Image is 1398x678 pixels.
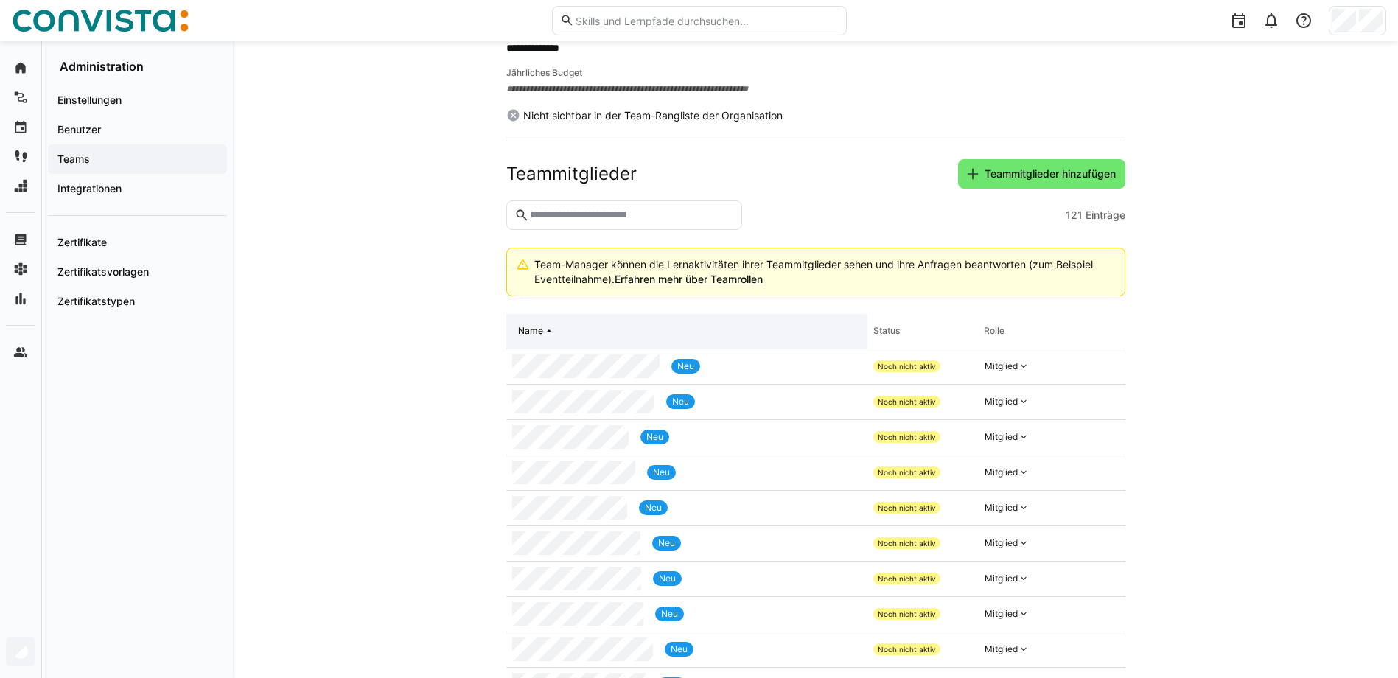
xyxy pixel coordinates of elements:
span: Noch nicht aktiv [878,397,936,406]
span: Neu [677,360,694,372]
div: Team-Manager können die Lernaktivitäten ihrer Teammitglieder sehen und ihre Anfragen beantworten ... [534,257,1112,287]
span: Neu [658,537,675,549]
span: Teammitglieder hinzufügen [982,167,1118,181]
span: Neu [645,502,662,514]
div: Mitglied [985,537,1018,549]
div: Mitglied [985,608,1018,620]
span: Noch nicht aktiv [878,609,936,618]
div: Mitglied [985,643,1018,655]
div: Mitglied [985,502,1018,514]
div: Mitglied [985,360,1018,372]
span: 121 [1066,208,1083,223]
span: Neu [653,466,670,478]
button: Teammitglieder hinzufügen [958,159,1125,189]
span: Noch nicht aktiv [878,539,936,548]
div: Mitglied [985,466,1018,478]
a: Erfahren mehr über Teamrollen [615,273,763,285]
span: Nicht sichtbar in der Team-Rangliste der Organisation [523,108,783,123]
span: Noch nicht aktiv [878,574,936,583]
div: Status [873,325,900,337]
h2: Teammitglieder [506,163,637,185]
span: Neu [646,431,663,443]
div: Mitglied [985,573,1018,584]
span: Noch nicht aktiv [878,433,936,441]
div: Rolle [984,325,1004,337]
div: Name [518,325,543,337]
span: Neu [659,573,676,584]
span: Noch nicht aktiv [878,503,936,512]
span: Noch nicht aktiv [878,468,936,477]
span: Einträge [1086,208,1125,223]
span: Neu [661,608,678,620]
span: Noch nicht aktiv [878,645,936,654]
h4: Jährliches Budget [506,67,1125,79]
div: Mitglied [985,431,1018,443]
div: Mitglied [985,396,1018,408]
input: Skills und Lernpfade durchsuchen… [574,14,838,27]
span: Neu [672,396,689,408]
span: Noch nicht aktiv [878,362,936,371]
span: Neu [671,643,688,655]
